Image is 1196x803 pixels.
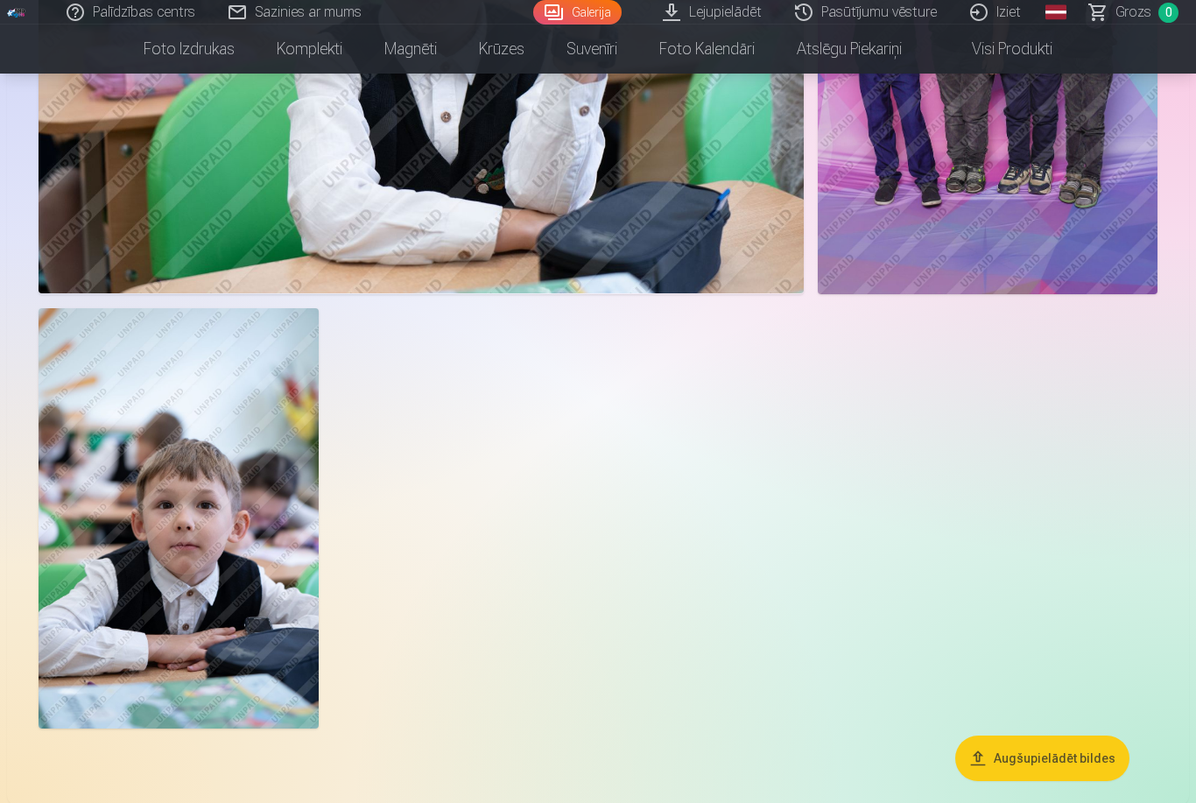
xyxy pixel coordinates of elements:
[923,25,1073,74] a: Visi produkti
[1158,3,1178,23] span: 0
[545,25,638,74] a: Suvenīri
[123,25,256,74] a: Foto izdrukas
[363,25,458,74] a: Magnēti
[638,25,776,74] a: Foto kalendāri
[458,25,545,74] a: Krūzes
[7,7,26,18] img: /fa1
[256,25,363,74] a: Komplekti
[955,736,1129,781] button: Augšupielādēt bildes
[776,25,923,74] a: Atslēgu piekariņi
[1115,2,1151,23] span: Grozs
